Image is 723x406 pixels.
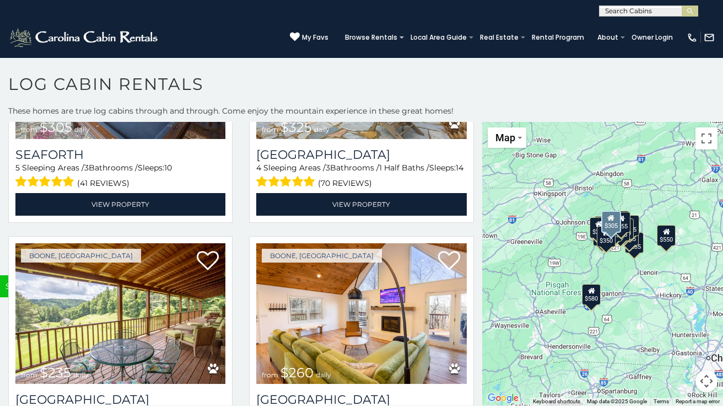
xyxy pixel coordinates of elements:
[474,30,524,45] a: Real Estate
[15,163,20,173] span: 5
[21,249,141,263] a: Boone, [GEOGRAPHIC_DATA]
[495,132,515,143] span: Map
[164,163,172,173] span: 10
[485,391,521,405] img: Google
[256,193,466,216] a: View Property
[485,391,521,405] a: Open this area in Google Maps (opens a new window)
[695,370,717,392] button: Map camera controls
[262,125,278,133] span: from
[456,163,463,173] span: 14
[582,284,601,305] div: $580
[15,243,225,384] img: Sleepy Valley Hideaway
[15,243,225,384] a: Sleepy Valley Hideaway from $235 daily
[74,125,90,133] span: daily
[15,193,225,216] a: View Property
[21,125,37,133] span: from
[676,398,720,404] a: Report a map error
[601,211,621,233] div: $305
[280,365,314,381] span: $260
[262,249,382,263] a: Boone, [GEOGRAPHIC_DATA]
[695,127,717,149] button: Toggle fullscreen view
[339,30,403,45] a: Browse Rentals
[73,371,89,379] span: daily
[405,30,472,45] a: Local Area Guide
[21,371,37,379] span: from
[8,26,161,49] img: White-1-2.png
[290,32,328,43] a: My Favs
[626,30,678,45] a: Owner Login
[587,398,647,404] span: Map data ©2025 Google
[326,163,330,173] span: 3
[15,162,225,190] div: Sleeping Areas / Bathrooms / Sleeps:
[280,119,312,135] span: $325
[526,30,590,45] a: Rental Program
[592,30,624,45] a: About
[318,176,372,190] span: (70 reviews)
[654,398,669,404] a: Terms
[40,365,71,381] span: $235
[256,243,466,384] a: Hillside Haven from $260 daily
[438,250,460,273] a: Add to favorites
[256,163,261,173] span: 4
[262,371,278,379] span: from
[302,33,328,42] span: My Favs
[40,119,72,135] span: $305
[314,125,330,133] span: daily
[657,225,676,246] div: $550
[488,127,526,148] button: Change map style
[597,226,616,247] div: $350
[687,32,698,43] img: phone-regular-white.png
[15,147,225,162] a: Seaforth
[533,398,580,405] button: Keyboard shortcuts
[256,147,466,162] h3: Blackberry Lodge
[197,250,219,273] a: Add to favorites
[316,371,331,379] span: daily
[704,32,715,43] img: mail-regular-white.png
[256,162,466,190] div: Sleeping Areas / Bathrooms / Sleeps:
[379,163,429,173] span: 1 Half Baths /
[590,217,608,238] div: $295
[612,212,631,233] div: $255
[256,147,466,162] a: [GEOGRAPHIC_DATA]
[84,163,89,173] span: 3
[77,176,130,190] span: (41 reviews)
[256,243,466,384] img: Hillside Haven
